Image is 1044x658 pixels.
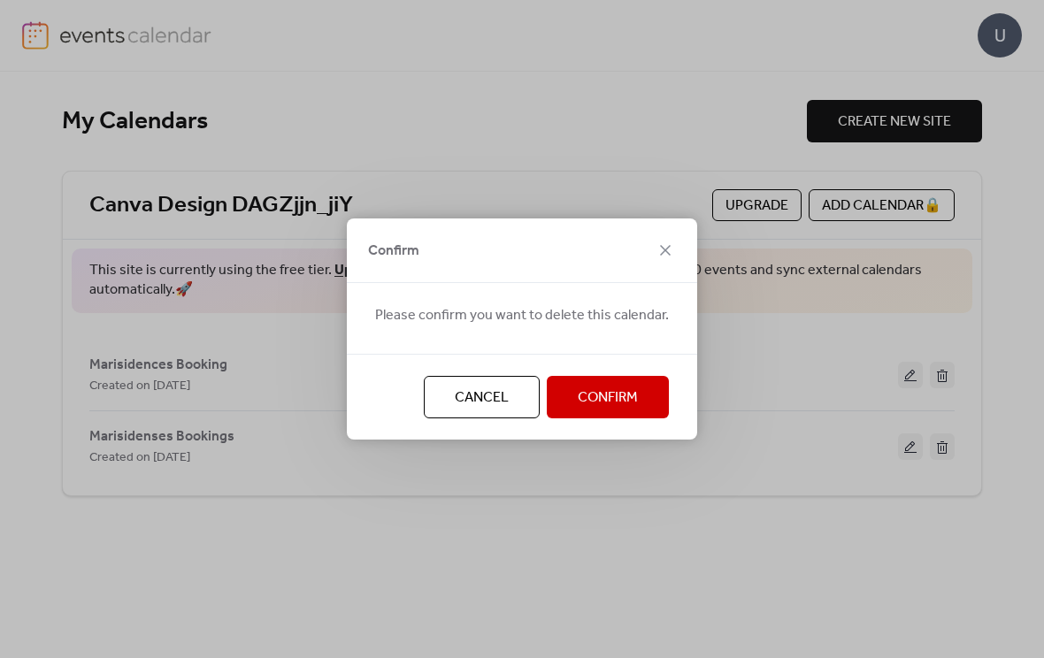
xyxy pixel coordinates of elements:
[424,376,540,418] button: Cancel
[375,305,669,326] span: Please confirm you want to delete this calendar.
[547,376,669,418] button: Confirm
[368,241,419,262] span: Confirm
[578,387,638,409] span: Confirm
[455,387,509,409] span: Cancel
